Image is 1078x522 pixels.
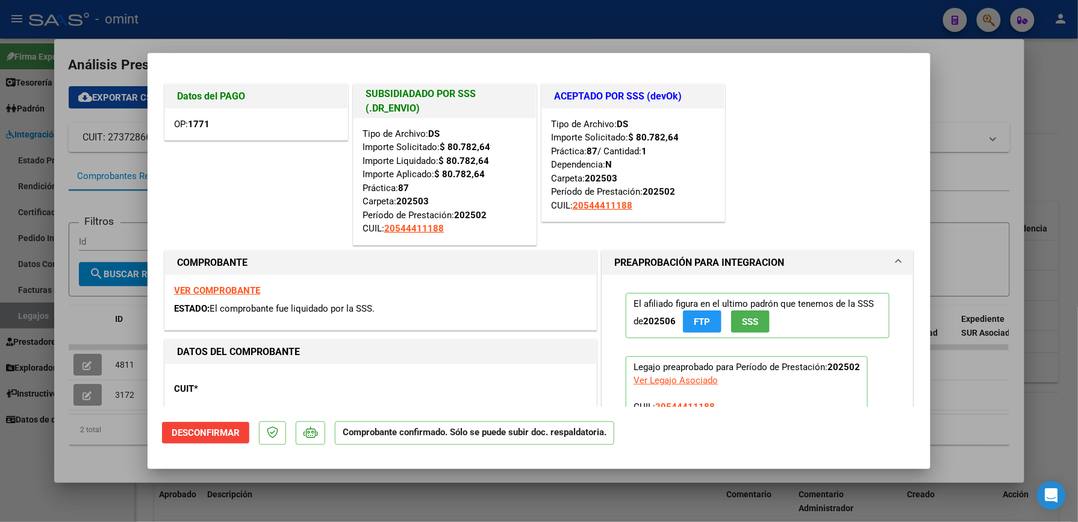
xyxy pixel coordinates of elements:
[438,156,489,166] strong: $ 80.782,64
[1037,481,1066,510] div: Open Intercom Messenger
[210,303,375,314] span: El comprobante fue liquidado por la SSS.
[363,127,527,236] div: Tipo de Archivo: Importe Solicitado: Importe Liquidado: Importe Aplicado: Práctica: Carpeta: Perí...
[174,119,210,130] span: OP:
[655,401,715,412] span: 20544411188
[162,422,249,444] button: Desconfirmar
[626,356,868,485] p: Legajo preaprobado para Período de Prestación:
[643,316,676,327] strong: 202506
[683,310,721,333] button: FTP
[743,316,759,327] span: SSS
[731,310,770,333] button: SSS
[641,146,647,157] strong: 1
[177,89,335,104] h1: Datos del PAGO
[440,142,490,153] strong: $ 80.782,64
[174,285,260,296] a: VER COMPROBANTE
[605,159,612,170] strong: N
[554,89,712,104] h1: ACEPTADO POR SSS (devOk)
[634,374,718,387] div: Ver Legajo Asociado
[634,401,780,479] span: CUIL: Nombre y Apellido: Período Desde: Período Hasta: Admite Dependencia:
[573,200,632,211] span: 20544411188
[335,421,614,445] p: Comprobante confirmado. Sólo se puede subir doc. respaldatoria.
[172,427,240,438] span: Desconfirmar
[614,256,784,270] h1: PREAPROBACIÓN PARA INTEGRACION
[587,146,597,157] strong: 87
[366,87,524,116] h1: SUBSIDIADADO POR SSS (.DR_ENVIO)
[434,169,485,180] strong: $ 80.782,64
[177,257,248,268] strong: COMPROBANTE
[384,223,444,234] span: 20544411188
[617,119,628,130] strong: DS
[602,275,913,513] div: PREAPROBACIÓN PARA INTEGRACION
[827,362,860,373] strong: 202502
[398,183,409,193] strong: 87
[585,173,617,184] strong: 202503
[174,303,210,314] span: ESTADO:
[454,210,487,221] strong: 202502
[177,346,300,357] strong: DATOS DEL COMPROBANTE
[551,118,715,213] div: Tipo de Archivo: Importe Solicitado: Práctica: / Cantidad: Dependencia: Carpeta: Período de Prest...
[643,186,675,197] strong: 202502
[694,316,711,327] span: FTP
[602,251,913,275] mat-expansion-panel-header: PREAPROBACIÓN PARA INTEGRACION
[396,196,429,207] strong: 202503
[428,128,440,139] strong: DS
[628,132,679,143] strong: $ 80.782,64
[174,382,298,396] p: CUIT
[188,119,210,130] strong: 1771
[626,293,890,338] p: El afiliado figura en el ultimo padrón que tenemos de la SSS de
